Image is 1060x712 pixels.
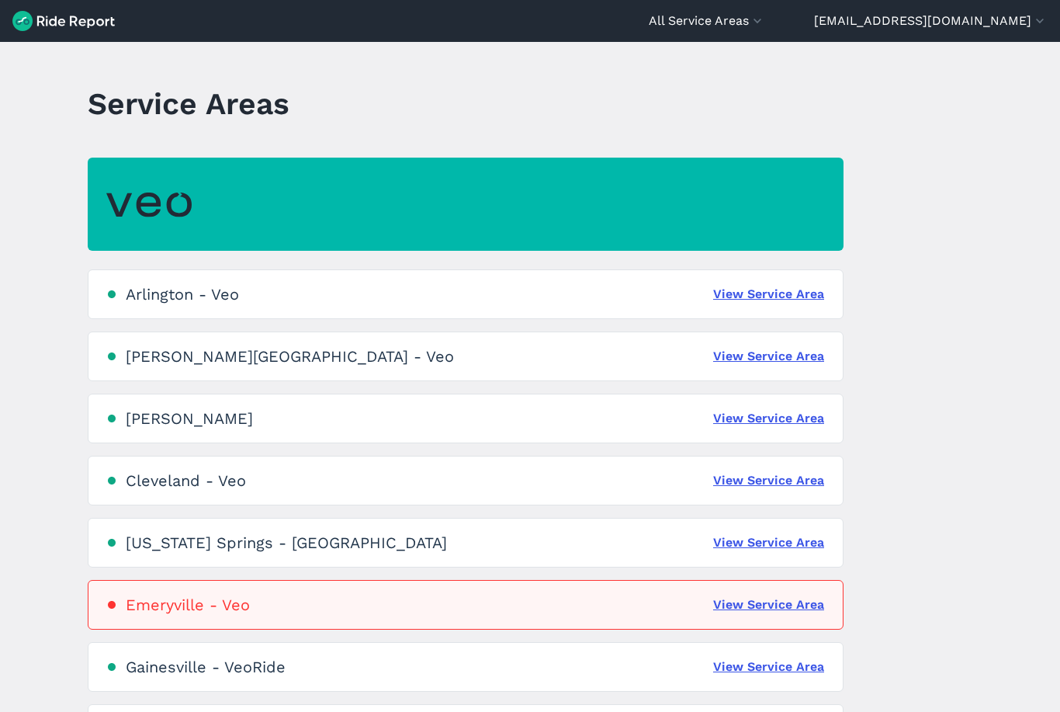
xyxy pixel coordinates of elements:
a: View Service Area [713,285,824,304]
div: Arlington - Veo [126,285,239,304]
button: All Service Areas [649,12,765,30]
a: View Service Area [713,596,824,614]
div: [PERSON_NAME][GEOGRAPHIC_DATA] - Veo [126,347,454,366]
a: View Service Area [713,471,824,490]
div: [PERSON_NAME] [126,409,253,428]
img: Ride Report [12,11,115,31]
div: [US_STATE] Springs - [GEOGRAPHIC_DATA] [126,533,447,552]
a: View Service Area [713,533,824,552]
img: Veo [106,183,192,226]
h1: Service Areas [88,82,289,125]
a: View Service Area [713,347,824,366]
a: View Service Area [713,409,824,428]
button: [EMAIL_ADDRESS][DOMAIN_NAME] [814,12,1048,30]
a: View Service Area [713,658,824,676]
div: Gainesville - VeoRide [126,658,286,676]
div: Emeryville - Veo [126,596,250,614]
div: Cleveland - Veo [126,471,246,490]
